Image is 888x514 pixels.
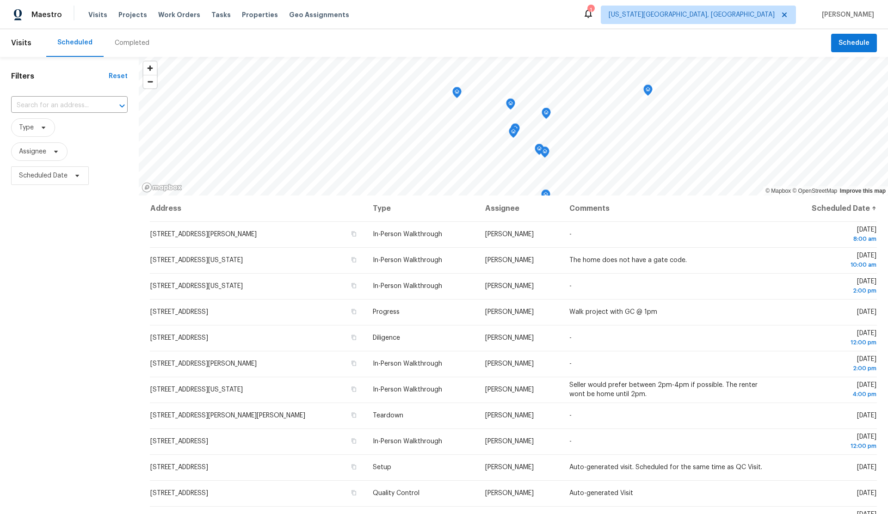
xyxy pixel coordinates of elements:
div: Reset [109,72,128,81]
div: Map marker [540,147,549,161]
span: - [569,361,572,367]
span: [PERSON_NAME] [485,438,534,445]
span: [DATE] [857,464,876,471]
button: Copy Address [350,230,358,238]
span: In-Person Walkthrough [373,361,442,367]
button: Zoom out [143,75,157,88]
span: In-Person Walkthrough [373,438,442,445]
span: In-Person Walkthrough [373,257,442,263]
div: Scheduled [57,38,92,47]
span: [DATE] [788,356,876,373]
span: - [569,335,572,341]
span: [STREET_ADDRESS][PERSON_NAME] [150,231,257,238]
span: Progress [373,309,400,315]
a: Mapbox homepage [142,182,182,193]
div: 2:00 pm [788,364,876,373]
span: - [569,231,572,238]
div: 2:00 pm [788,286,876,295]
button: Copy Address [350,307,358,316]
div: 10:00 am [788,260,876,269]
span: Scheduled Date [19,171,68,180]
th: Assignee [478,196,562,221]
span: Teardown [373,412,403,419]
div: Map marker [511,123,520,138]
th: Scheduled Date ↑ [780,196,877,221]
span: [STREET_ADDRESS][US_STATE] [150,386,243,393]
span: - [569,412,572,419]
span: [DATE] [857,490,876,496]
span: [DATE] [788,252,876,269]
div: Map marker [509,127,518,141]
span: [STREET_ADDRESS][PERSON_NAME] [150,361,257,367]
span: In-Person Walkthrough [373,386,442,393]
span: [STREET_ADDRESS][US_STATE] [150,283,243,289]
span: [PERSON_NAME] [485,361,534,367]
span: Setup [373,464,391,471]
span: - [569,283,572,289]
div: Map marker [542,108,551,122]
span: Type [19,123,34,132]
span: Maestro [31,10,62,19]
a: Mapbox [765,188,791,194]
span: [STREET_ADDRESS] [150,309,208,315]
th: Address [150,196,365,221]
span: Visits [11,33,31,53]
span: [PERSON_NAME] [485,257,534,263]
span: [DATE] [788,330,876,347]
div: Map marker [506,98,515,113]
div: 4:00 pm [788,390,876,399]
div: 12:00 pm [788,338,876,347]
canvas: Map [139,57,888,196]
span: [PERSON_NAME] [485,309,534,315]
span: Auto-generated visit. Scheduled for the same time as QC Visit. [569,464,762,471]
div: 1 [587,6,594,15]
span: [DATE] [788,382,876,399]
div: 8:00 am [788,234,876,244]
span: In-Person Walkthrough [373,231,442,238]
button: Copy Address [350,437,358,445]
h1: Filters [11,72,109,81]
span: Visits [88,10,107,19]
span: [STREET_ADDRESS] [150,438,208,445]
span: [PERSON_NAME] [485,335,534,341]
span: - [569,438,572,445]
span: Geo Assignments [289,10,349,19]
span: Diligence [373,335,400,341]
button: Copy Address [350,411,358,419]
div: Map marker [452,87,462,101]
span: [DATE] [788,434,876,451]
div: Map marker [643,85,653,99]
span: [STREET_ADDRESS][PERSON_NAME][PERSON_NAME] [150,412,305,419]
span: [DATE] [788,278,876,295]
span: [US_STATE][GEOGRAPHIC_DATA], [GEOGRAPHIC_DATA] [609,10,775,19]
button: Copy Address [350,463,358,471]
span: Quality Control [373,490,419,496]
span: [PERSON_NAME] [485,283,534,289]
span: [PERSON_NAME] [485,386,534,393]
span: In-Person Walkthrough [373,283,442,289]
th: Type [365,196,477,221]
span: [STREET_ADDRESS][US_STATE] [150,257,243,263]
span: [PERSON_NAME] [485,231,534,238]
span: [STREET_ADDRESS] [150,335,208,341]
span: [PERSON_NAME] [485,464,534,471]
div: Completed [115,38,149,48]
span: [PERSON_NAME] [818,10,874,19]
a: Improve this map [840,188,886,194]
span: Assignee [19,147,46,156]
button: Zoom in [143,61,157,75]
button: Copy Address [350,256,358,264]
span: Walk project with GC @ 1pm [569,309,657,315]
input: Search for an address... [11,98,102,113]
span: [DATE] [857,309,876,315]
span: [DATE] [857,412,876,419]
span: [STREET_ADDRESS] [150,490,208,496]
a: OpenStreetMap [792,188,837,194]
button: Copy Address [350,489,358,497]
div: Map marker [535,144,544,158]
th: Comments [562,196,780,221]
div: 12:00 pm [788,441,876,451]
span: [DATE] [788,226,876,244]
